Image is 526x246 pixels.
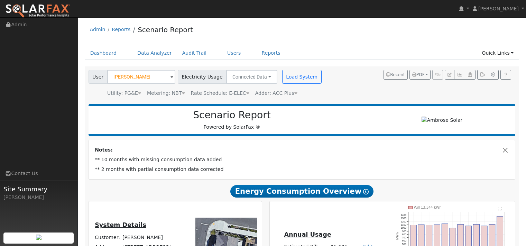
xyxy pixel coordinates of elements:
u: Annual Usage [284,231,331,238]
text: 700 [402,236,406,239]
a: Reports [112,27,130,32]
text: 1100 [401,223,406,226]
h2: Scenario Report [95,109,368,121]
text: Pull 13,344 kWh [414,206,442,209]
div: [PERSON_NAME] [3,194,74,201]
span: Site Summary [3,184,74,194]
text: 1000 [401,226,406,229]
td: ** 10 months with missing consumption data added [94,155,510,165]
button: Settings [488,70,499,80]
img: SolarFax [5,4,70,18]
text: 1300 [401,217,406,220]
div: Powered by SolarFax ® [92,109,372,131]
td: [PERSON_NAME] [121,233,186,242]
a: Admin [90,27,105,32]
button: Connected Data [226,70,277,84]
text: 600 [402,239,406,242]
td: ** 2 months with partial consumption data corrected [94,165,510,174]
div: Utility: PG&E [107,90,141,97]
button: Close [502,146,509,154]
button: Recent [384,70,408,80]
span: Alias: HEV2A [191,90,249,96]
span: User [89,70,108,84]
button: PDF [409,70,431,80]
button: Multi-Series Graph [454,70,465,80]
a: Scenario Report [138,26,193,34]
span: Energy Consumption Overview [230,185,373,198]
a: Users [222,47,246,60]
a: Audit Trail [177,47,212,60]
div: Metering: NBT [147,90,185,97]
a: Help Link [500,70,511,80]
button: Edit User [445,70,454,80]
a: Quick Links [477,47,519,60]
button: Login As [465,70,476,80]
span: Electricity Usage [178,70,227,84]
text: 500 [402,243,406,246]
text: 1200 [401,220,406,223]
td: Customer: [94,233,121,242]
div: Adder: ACC Plus [255,90,297,97]
span: [PERSON_NAME] [478,6,519,11]
img: retrieve [36,235,41,240]
text: 1400 [401,213,406,217]
text:  [498,207,502,211]
a: Data Analyzer [132,47,177,60]
a: Reports [257,47,286,60]
i: Show Help [363,189,369,194]
input: Select a User [107,70,175,84]
span: PDF [412,72,425,77]
button: Export Interval Data [477,70,488,80]
text: 800 [402,233,406,236]
a: Dashboard [85,47,122,60]
text: kWh [396,232,399,240]
strong: Notes: [95,147,113,153]
button: Load System [282,70,322,84]
text: 900 [402,229,406,233]
img: Ambrose Solar [422,117,463,124]
u: System Details [95,221,146,228]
